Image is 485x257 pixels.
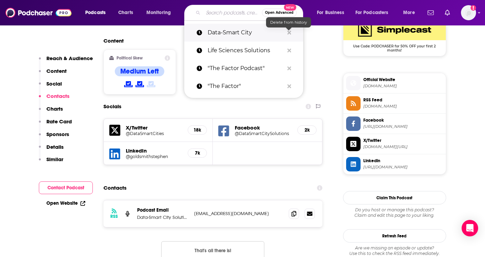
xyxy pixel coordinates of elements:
[39,181,93,194] button: Contact Podcast
[184,42,303,59] a: Life Sciences Solutions
[343,191,446,204] button: Claim This Podcast
[343,40,446,53] span: Use Code: PODCHASER for 50% OFF your first 2 months!
[208,24,284,42] p: Data-Smart City
[103,181,126,194] h2: Contacts
[363,124,443,129] span: https://www.facebook.com/DataSmartCitySolutions
[343,207,446,218] div: Claim and edit this page to your liking.
[343,20,446,40] img: SimpleCast Deal: Use Code: PODCHASER for 50% OFF your first 2 months!
[46,200,85,206] a: Open Website
[343,20,446,52] a: SimpleCast Deal: Use Code: PODCHASER for 50% OFF your first 2 months!
[208,59,284,77] p: "The Factor Podcast"
[46,55,93,62] p: Reach & Audience
[103,100,121,113] h2: Socials
[208,77,284,95] p: "The Factor"
[312,7,353,18] button: open menu
[363,83,443,89] span: datasmart.hks.harvard.edu
[461,5,476,20] img: User Profile
[120,67,159,76] h4: Medium Left
[346,116,443,131] a: Facebook[URL][DOMAIN_NAME]
[184,77,303,95] a: "The Factor"
[346,157,443,171] a: Linkedin[URL][DOMAIN_NAME]
[425,7,437,19] a: Show notifications dropdown
[346,96,443,111] a: RSS Feed[DOMAIN_NAME]
[398,7,423,18] button: open menu
[191,5,310,21] div: Search podcasts, credits, & more...
[46,156,63,163] p: Similar
[39,156,63,169] button: Similar
[126,131,183,136] a: @DataSmartCities
[363,97,443,103] span: RSS Feed
[317,8,344,18] span: For Business
[363,165,443,170] span: https://www.linkedin.com/in/goldsmithstephen
[184,59,303,77] a: "The Factor Podcast"
[235,131,292,136] a: @DataSmartCitySolutions
[110,214,118,219] h3: RSS
[126,154,183,159] a: @goldsmithstephen
[363,117,443,123] span: Facebook
[442,7,453,19] a: Show notifications dropdown
[85,8,106,18] span: Podcasts
[46,68,67,74] p: Content
[363,137,443,144] span: X/Twitter
[471,5,476,11] svg: Add a profile image
[46,93,69,99] p: Contacts
[39,80,62,93] button: Social
[146,8,171,18] span: Monitoring
[343,229,446,243] button: Refresh Feed
[303,127,311,133] h5: 2k
[39,55,93,68] button: Reach & Audience
[343,245,446,256] div: Are we missing an episode or update? Use this to check the RSS feed immediately.
[194,150,201,156] h5: 7k
[80,7,114,18] button: open menu
[235,124,292,131] h5: Facebook
[363,104,443,109] span: feeds.simplecast.com
[363,158,443,164] span: Linkedin
[114,7,137,18] a: Charts
[5,6,71,19] img: Podchaser - Follow, Share and Rate Podcasts
[39,144,64,156] button: Details
[262,9,297,17] button: Open AdvancedNew
[284,4,296,11] span: New
[265,11,294,14] span: Open Advanced
[461,5,476,20] button: Show profile menu
[194,211,284,216] p: [EMAIL_ADDRESS][DOMAIN_NAME]
[142,7,180,18] button: open menu
[266,17,311,27] div: Delete from history
[126,124,183,131] h5: X/Twitter
[194,127,201,133] h5: 18k
[46,118,72,125] p: Rate Card
[346,137,443,151] a: X/Twitter[DOMAIN_NAME][URL]
[137,207,189,213] p: Podcast Email
[462,220,478,236] div: Open Intercom Messenger
[103,37,317,44] h2: Content
[39,68,67,80] button: Content
[118,8,133,18] span: Charts
[343,207,446,213] span: Do you host or manage this podcast?
[208,42,284,59] p: Life Sciences Solutions
[117,56,143,60] h2: Political Skew
[39,131,69,144] button: Sponsors
[184,24,303,42] a: Data-Smart City
[351,7,398,18] button: open menu
[355,8,388,18] span: For Podcasters
[126,147,183,154] h5: LinkedIn
[39,93,69,105] button: Contacts
[137,214,189,220] p: Data-Smart City Solutions
[403,8,415,18] span: More
[363,144,443,149] span: twitter.com/DataSmartCities
[46,80,62,87] p: Social
[39,105,63,118] button: Charts
[39,118,72,131] button: Rate Card
[46,131,69,137] p: Sponsors
[363,77,443,83] span: Official Website
[203,7,262,18] input: Search podcasts, credits, & more...
[461,5,476,20] span: Logged in as LisaThrockmorton
[46,105,63,112] p: Charts
[346,76,443,90] a: Official Website[DOMAIN_NAME]
[46,144,64,150] p: Details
